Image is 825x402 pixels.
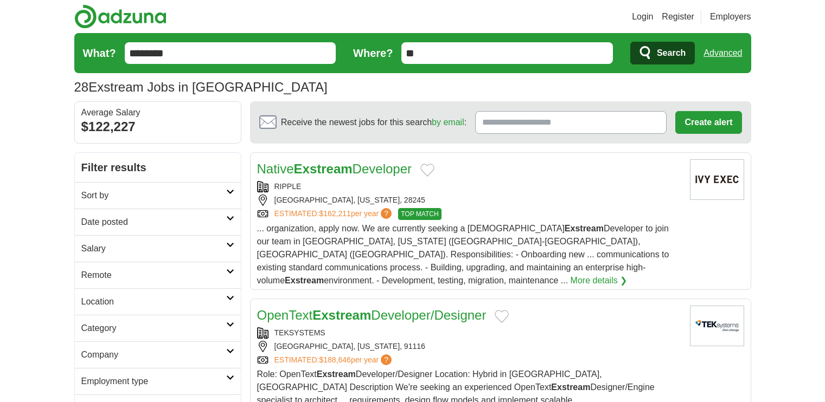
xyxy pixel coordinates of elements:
span: $162,211 [319,209,350,218]
a: Login [632,10,653,23]
a: OpenTextExstreamDeveloper/Designer [257,308,487,322]
strong: Exstream [565,224,604,233]
img: TEKsystems logo [690,306,744,346]
a: TEKSYSTEMS [274,328,325,337]
div: $122,227 [81,117,234,137]
h2: Sort by [81,189,226,202]
span: 28 [74,77,89,97]
h2: Salary [81,242,226,255]
strong: Exstream [317,369,356,379]
a: by email [432,118,464,127]
img: Adzuna logo [74,4,167,29]
a: Advanced [704,42,742,64]
button: Create alert [675,111,741,134]
h2: Company [81,348,226,361]
a: Category [75,315,241,341]
div: [GEOGRAPHIC_DATA], [US_STATE], 91116 [257,341,681,352]
a: Employment type [75,368,241,394]
h1: Exstream Jobs in [GEOGRAPHIC_DATA] [74,80,328,94]
span: ? [381,354,392,365]
strong: Exstream [294,161,353,176]
a: ESTIMATED:$188,646per year? [274,354,394,366]
span: ? [381,208,392,219]
span: Search [657,42,686,64]
h2: Employment type [81,375,226,388]
a: Salary [75,235,241,262]
span: ... organization, apply now. We are currently seeking a [DEMOGRAPHIC_DATA] Developer to join our ... [257,224,669,285]
strong: Exstream [285,276,324,285]
div: Average Salary [81,108,234,117]
button: Add to favorite jobs [420,164,434,177]
label: Where? [353,45,393,61]
a: Employers [710,10,751,23]
a: Remote [75,262,241,288]
a: Company [75,341,241,368]
label: What? [83,45,116,61]
h2: Date posted [81,216,226,229]
h2: Remote [81,269,226,282]
a: Location [75,288,241,315]
h2: Filter results [75,153,241,182]
a: Register [662,10,694,23]
div: RIPPLE [257,181,681,192]
span: TOP MATCH [398,208,441,220]
button: Add to favorite jobs [495,310,509,323]
a: More details ❯ [571,274,628,287]
strong: Exstream [551,382,590,392]
div: [GEOGRAPHIC_DATA], [US_STATE], 28245 [257,194,681,206]
a: ESTIMATED:$162,211per year? [274,208,394,220]
a: NativeExstreamDeveloper [257,161,412,176]
a: Date posted [75,209,241,235]
img: Company logo [690,159,744,200]
span: $188,646 [319,355,350,364]
h2: Category [81,322,226,335]
button: Search [630,42,695,64]
h2: Location [81,295,226,308]
a: Sort by [75,182,241,209]
strong: Exstream [312,308,371,322]
span: Receive the newest jobs for this search : [281,116,466,129]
